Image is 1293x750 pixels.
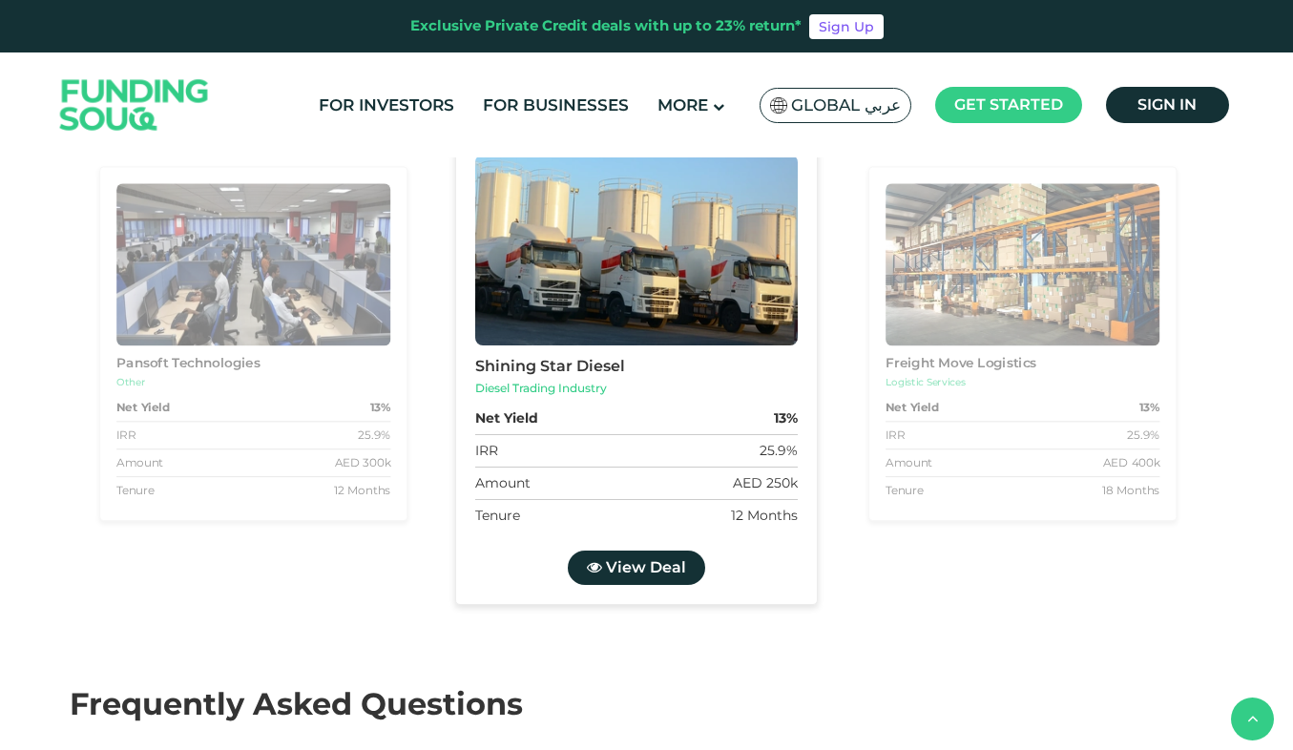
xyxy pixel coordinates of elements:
[115,375,389,389] div: Other
[115,354,389,373] div: Pansoft Technologies
[886,400,939,417] strong: Net Yield
[1127,427,1159,445] div: 25.9%
[474,473,530,493] div: Amount
[567,551,704,585] a: View Deal
[115,482,154,499] div: Tenure
[333,482,390,499] div: 12 Months
[954,95,1063,114] span: Get started
[334,454,390,471] div: AED 300k
[70,685,523,722] span: Frequently Asked Questions
[115,400,169,417] strong: Net Yield
[770,97,787,114] img: SA Flag
[1139,400,1159,417] strong: 13%
[886,482,924,499] div: Tenure
[886,454,932,471] div: Amount
[115,454,162,471] div: Amount
[657,95,708,115] span: More
[773,408,797,428] strong: 13%
[732,473,797,493] div: AED 250k
[410,15,802,37] div: Exclusive Private Credit deals with up to 23% return*
[115,427,135,445] div: IRR
[115,184,389,346] img: Business Image
[314,90,459,121] a: For Investors
[474,506,519,526] div: Tenure
[478,90,634,121] a: For Businesses
[474,408,537,428] strong: Net Yield
[886,184,1159,346] img: Business Image
[1106,87,1229,123] a: Sign in
[809,14,884,39] a: Sign Up
[1137,95,1197,114] span: Sign in
[474,155,797,345] img: Business Image
[605,558,685,576] span: View Deal
[358,427,390,445] div: 25.9%
[41,57,228,154] img: Logo
[886,375,1159,389] div: Logistic Services
[1102,482,1159,499] div: 18 Months
[1231,698,1274,740] button: back
[759,441,797,461] div: 25.9%
[730,506,797,526] div: 12 Months
[886,354,1159,373] div: Freight Move Logistics
[474,355,797,378] div: Shining Star Diesel
[1103,454,1160,471] div: AED 400k
[474,441,497,461] div: IRR
[791,94,901,116] span: Global عربي
[369,400,389,417] strong: 13%
[474,380,797,397] div: Diesel Trading Industry
[886,427,905,445] div: IRR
